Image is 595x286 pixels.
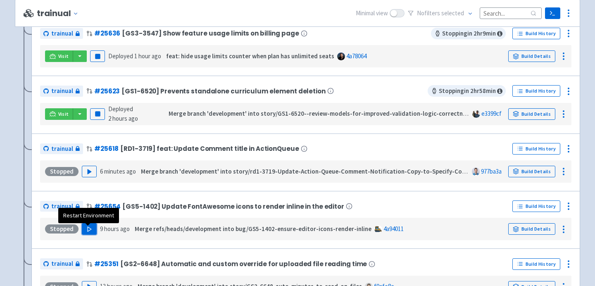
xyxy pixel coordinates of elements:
time: 2 hours ago [108,114,138,122]
span: Visit [58,53,69,60]
span: [GS5-1402] Update FontAwesome icons to render inline in the editor [122,203,344,210]
span: [GS1-6520] Prevents standalone curriculum element deletion [121,88,325,95]
a: Build Details [508,108,555,120]
button: Pause [90,108,105,120]
a: Build Details [508,166,555,177]
strong: Merge refs/heads/development into bug/GS5-1402-ensure-editor-icons-render-inline [135,225,371,233]
div: Stopped [45,224,79,234]
button: Pause [90,50,105,62]
a: #25618 [94,144,119,153]
a: Build Details [508,223,555,235]
a: trainual [40,258,83,269]
a: Terminal [545,7,560,19]
strong: feat: hide usage limits counter when plan has unlimited seats [166,52,334,60]
button: trainual [37,9,82,18]
input: Search... [480,7,542,19]
a: #25636 [94,29,120,38]
a: Visit [45,108,73,120]
a: Build History [512,200,560,212]
a: trainual [40,143,83,155]
time: 9 hours ago [100,225,130,233]
a: #25654 [94,202,121,211]
button: Play [82,223,97,235]
button: Play [82,166,97,177]
span: trainual [51,86,73,96]
a: Build Details [508,50,555,62]
span: [RD1-3719] feat: Update Comment title in ActionQueue [120,145,299,152]
span: Deployed [108,52,161,60]
a: 4a94011 [383,225,404,233]
a: e3399cf [481,110,502,117]
span: selected [441,9,464,17]
strong: Merge branch 'development' into story/rd1-3719-Update-Action-Queue-Comment-Notification-Copy-to-S... [141,167,497,175]
span: Visit [58,111,69,117]
span: Deployed [108,105,138,122]
span: trainual [51,202,73,211]
a: 4a78064 [346,52,367,60]
span: trainual [51,29,73,38]
a: #25623 [94,87,120,95]
a: trainual [40,86,83,97]
a: Build History [512,28,560,39]
strong: Merge branch 'development' into story/GS1-6520--review-models-for-improved-validation-logic-corre... [169,110,472,117]
a: Build History [512,258,560,270]
a: trainual [40,201,83,212]
div: Stopped [45,167,79,176]
span: Stopping in 2 hr 58 min [428,85,506,97]
a: 977ba3a [481,167,502,175]
span: [GS2-6648] Automatic and custom override for uploaded file reading time [120,260,367,267]
a: Visit [45,50,73,62]
a: Build History [512,85,560,97]
span: trainual [51,144,73,154]
a: trainual [40,28,83,39]
span: No filter s [417,9,464,18]
span: trainual [51,259,73,269]
a: Build History [512,143,560,155]
span: Minimal view [356,9,388,18]
time: 6 minutes ago [100,167,136,175]
time: 1 hour ago [134,52,161,60]
a: #25351 [94,260,119,268]
span: Stopping in 2 hr 9 min [431,28,506,39]
span: [GS3-3547] Show feature usage limits on billing page [122,30,299,37]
